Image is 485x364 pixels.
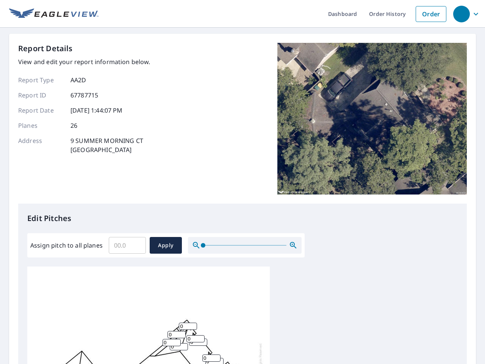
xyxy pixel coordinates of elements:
p: [DATE] 1:44:07 PM [70,106,123,115]
span: Apply [156,241,176,250]
button: Apply [150,237,182,254]
p: Report ID [18,91,64,100]
p: Report Details [18,43,73,54]
img: Top image [277,43,467,195]
img: EV Logo [9,8,99,20]
p: Report Date [18,106,64,115]
p: Edit Pitches [27,213,458,224]
p: Address [18,136,64,154]
p: Planes [18,121,64,130]
p: Report Type [18,75,64,85]
a: Order [416,6,446,22]
p: AA2D [70,75,86,85]
label: Assign pitch to all planes [30,241,103,250]
p: 67787715 [70,91,98,100]
p: 26 [70,121,77,130]
input: 00.0 [109,235,146,256]
p: 9 SUMMER MORNING CT [GEOGRAPHIC_DATA] [70,136,143,154]
p: View and edit your report information below. [18,57,150,66]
